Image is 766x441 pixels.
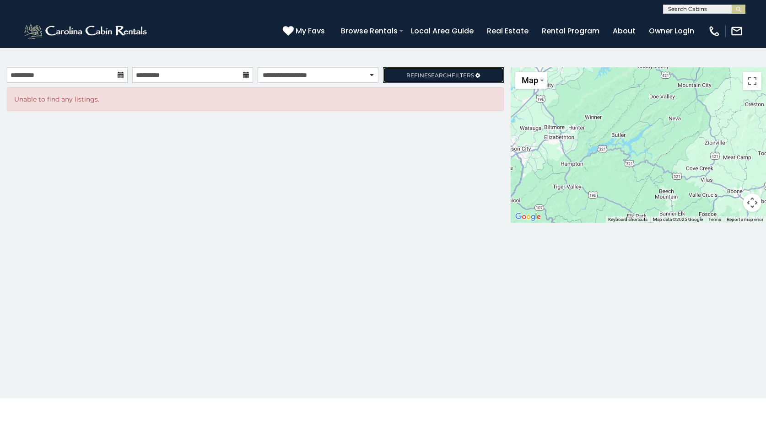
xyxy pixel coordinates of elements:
[522,75,538,85] span: Map
[296,25,325,37] span: My Favs
[743,194,761,212] button: Map camera controls
[513,211,543,223] img: Google
[428,72,452,79] span: Search
[513,211,543,223] a: Open this area in Google Maps (opens a new window)
[708,25,721,38] img: phone-regular-white.png
[708,217,721,222] a: Terms (opens in new tab)
[743,72,761,90] button: Toggle fullscreen view
[730,25,743,38] img: mail-regular-white.png
[406,23,478,39] a: Local Area Guide
[515,72,547,89] button: Change map style
[482,23,533,39] a: Real Estate
[644,23,699,39] a: Owner Login
[283,25,327,37] a: My Favs
[336,23,402,39] a: Browse Rentals
[653,217,703,222] span: Map data ©2025 Google
[23,22,150,40] img: White-1-2.png
[608,23,640,39] a: About
[406,72,474,79] span: Refine Filters
[14,95,496,104] p: Unable to find any listings.
[608,216,647,223] button: Keyboard shortcuts
[383,67,504,83] a: RefineSearchFilters
[537,23,604,39] a: Rental Program
[727,217,763,222] a: Report a map error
